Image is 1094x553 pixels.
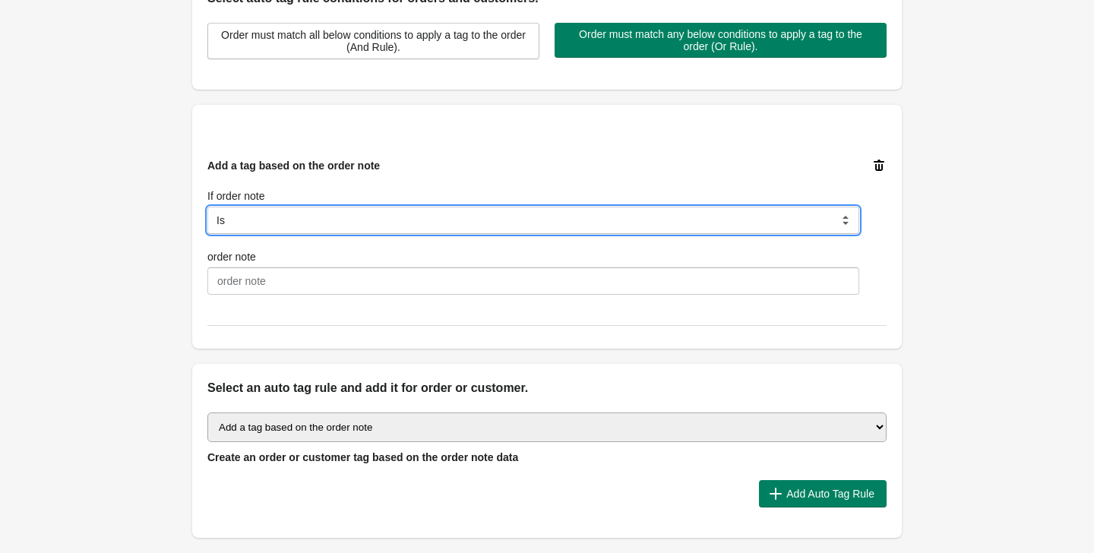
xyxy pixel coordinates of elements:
[555,23,887,58] button: Order must match any below conditions to apply a tag to the order (Or Rule).
[207,267,859,295] input: order note
[207,188,265,204] label: If order note
[207,249,256,264] label: order note
[567,28,874,52] span: Order must match any below conditions to apply a tag to the order (Or Rule).
[220,29,526,53] span: Order must match all below conditions to apply a tag to the order (And Rule).
[207,379,887,397] h2: Select an auto tag rule and add it for order or customer.
[207,451,518,463] span: Create an order or customer tag based on the order note data
[207,23,539,59] button: Order must match all below conditions to apply a tag to the order (And Rule).
[786,488,874,500] span: Add Auto Tag Rule
[759,480,887,507] button: Add Auto Tag Rule
[207,160,380,172] span: Add a tag based on the order note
